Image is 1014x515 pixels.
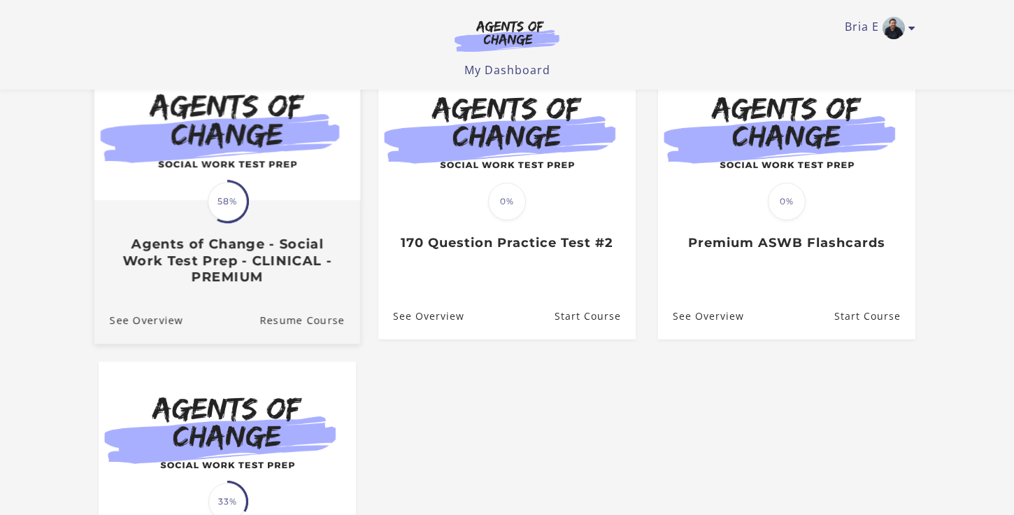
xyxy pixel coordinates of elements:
[440,20,574,52] img: Agents of Change Logo
[658,294,744,339] a: Premium ASWB Flashcards: See Overview
[768,183,806,220] span: 0%
[845,17,908,39] a: Toggle menu
[834,294,915,339] a: Premium ASWB Flashcards: Resume Course
[94,297,183,344] a: Agents of Change - Social Work Test Prep - CLINICAL - PREMIUM: See Overview
[259,297,360,344] a: Agents of Change - Social Work Test Prep - CLINICAL - PREMIUM: Resume Course
[393,235,620,251] h3: 170 Question Practice Test #2
[555,294,636,339] a: 170 Question Practice Test #2: Resume Course
[673,235,900,251] h3: Premium ASWB Flashcards
[208,182,247,221] span: 58%
[378,294,464,339] a: 170 Question Practice Test #2: See Overview
[110,237,345,285] h3: Agents of Change - Social Work Test Prep - CLINICAL - PREMIUM
[488,183,526,220] span: 0%
[464,62,550,78] a: My Dashboard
